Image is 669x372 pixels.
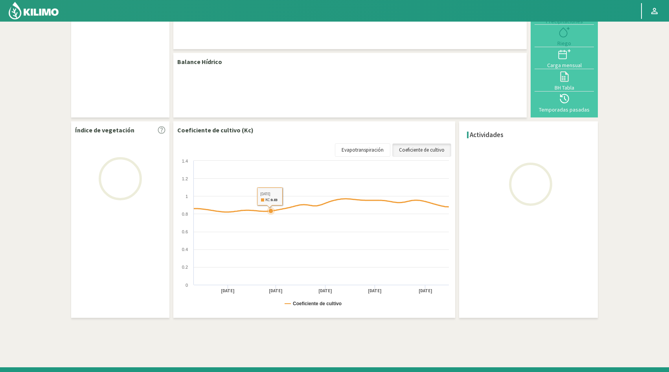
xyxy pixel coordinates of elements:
[392,143,451,157] a: Coeficiente de cultivo
[8,1,59,20] img: Kilimo
[182,176,188,181] text: 1.2
[335,143,390,157] a: Evapotranspiración
[535,92,594,114] button: Temporadas pasadas
[186,194,188,199] text: 1
[75,125,134,135] p: Índice de vegetación
[182,247,188,252] text: 0.4
[182,159,188,163] text: 1.4
[182,265,188,269] text: 0.2
[535,69,594,91] button: BH Tabla
[318,288,332,294] text: [DATE]
[182,212,188,216] text: 0.8
[177,57,222,66] p: Balance Hídrico
[182,229,188,234] text: 0.6
[269,288,283,294] text: [DATE]
[535,47,594,69] button: Carga mensual
[293,301,342,306] text: Coeficiente de cultivo
[81,139,160,218] img: Loading...
[537,107,592,112] div: Temporadas pasadas
[537,62,592,68] div: Carga mensual
[186,283,188,288] text: 0
[537,85,592,90] div: BH Tabla
[177,125,254,135] p: Coeficiente de cultivo (Kc)
[491,145,570,224] img: Loading...
[368,288,382,294] text: [DATE]
[419,288,432,294] text: [DATE]
[535,25,594,47] button: Riego
[221,288,235,294] text: [DATE]
[537,40,592,46] div: Riego
[470,131,504,139] h4: Actividades
[537,18,592,24] div: Precipitaciones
